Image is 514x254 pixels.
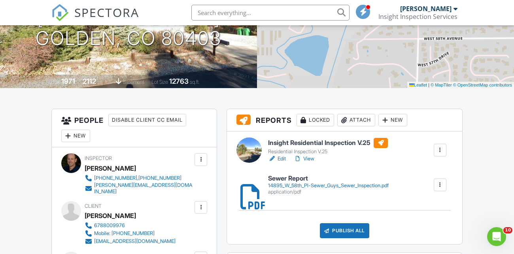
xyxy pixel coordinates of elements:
[151,79,168,85] span: Lot Size
[61,130,90,142] div: New
[94,175,181,181] div: [PHONE_NUMBER],[PHONE_NUMBER]
[94,222,125,229] div: 6788009976
[85,210,136,222] div: [PERSON_NAME]
[268,183,389,189] div: 14895_W_58th_Pl-Sewer_Guys_Sewer_Inspection.pdf
[453,83,512,87] a: © OpenStreetMap contributors
[268,149,388,155] div: Residential Inspection V.25
[85,174,193,182] a: [PHONE_NUMBER],[PHONE_NUMBER]
[268,175,389,182] h6: Sewer Report
[123,79,144,85] span: Basement
[51,79,60,85] span: Built
[85,237,176,245] a: [EMAIL_ADDRESS][DOMAIN_NAME]
[94,238,176,245] div: [EMAIL_ADDRESS][DOMAIN_NAME]
[85,203,102,209] span: Client
[74,4,139,21] span: SPECTORA
[268,155,286,163] a: Edit
[487,227,506,246] iframe: Intercom live chat
[85,230,176,237] a: Mobile: [PHONE_NUMBER]
[94,230,155,237] div: Mobile: [PHONE_NUMBER]
[268,175,389,195] a: Sewer Report 14895_W_58th_Pl-Sewer_Guys_Sewer_Inspection.pdf application/pdf
[428,83,429,87] span: |
[85,155,112,161] span: Inspector
[51,4,69,21] img: The Best Home Inspection Software - Spectora
[268,138,388,155] a: Insight Residential Inspection V.25 Residential Inspection V.25
[61,77,75,85] div: 1971
[190,79,200,85] span: sq.ft.
[409,83,427,87] a: Leaflet
[108,114,186,126] div: Disable Client CC Email
[378,13,457,21] div: Insight Inspection Services
[169,77,189,85] div: 12763
[227,109,462,132] h3: Reports
[294,155,314,163] a: View
[268,138,388,148] h6: Insight Residential Inspection V.25
[378,114,407,126] div: New
[94,182,193,195] div: [PERSON_NAME][EMAIL_ADDRESS][DOMAIN_NAME]
[85,222,176,230] a: 6788009976
[191,5,350,21] input: Search everything...
[97,79,108,85] span: sq. ft.
[297,114,334,126] div: Locked
[83,77,96,85] div: 2112
[400,5,452,13] div: [PERSON_NAME]
[52,109,217,147] h3: People
[337,114,375,126] div: Attach
[503,227,512,233] span: 10
[36,8,221,49] h1: [STREET_ADDRESS] Golden, CO 80403
[268,189,389,195] div: application/pdf
[320,223,369,238] div: Publish All
[51,11,139,27] a: SPECTORA
[85,182,193,195] a: [PERSON_NAME][EMAIL_ADDRESS][DOMAIN_NAME]
[431,83,452,87] a: © MapTiler
[85,162,136,174] div: [PERSON_NAME]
